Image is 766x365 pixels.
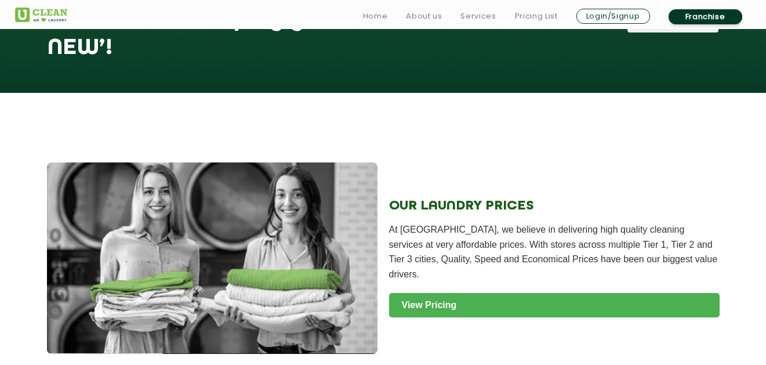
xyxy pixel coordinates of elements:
[363,9,388,23] a: Home
[576,9,650,24] a: Login/Signup
[460,9,496,23] a: Services
[669,9,742,24] a: Franchise
[389,293,720,317] a: View Pricing
[15,8,67,22] img: UClean Laundry and Dry Cleaning
[515,9,558,23] a: Pricing List
[389,198,720,214] h2: OUR LAUNDRY PRICES
[389,222,720,281] p: At [GEOGRAPHIC_DATA], we believe in delivering high quality cleaning services at very affordable ...
[406,9,442,23] a: About us
[48,6,601,45] h1: Trust us for keeping your clothes ‘AS GOOD AS NEW’!
[47,162,377,354] img: Laundry Service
